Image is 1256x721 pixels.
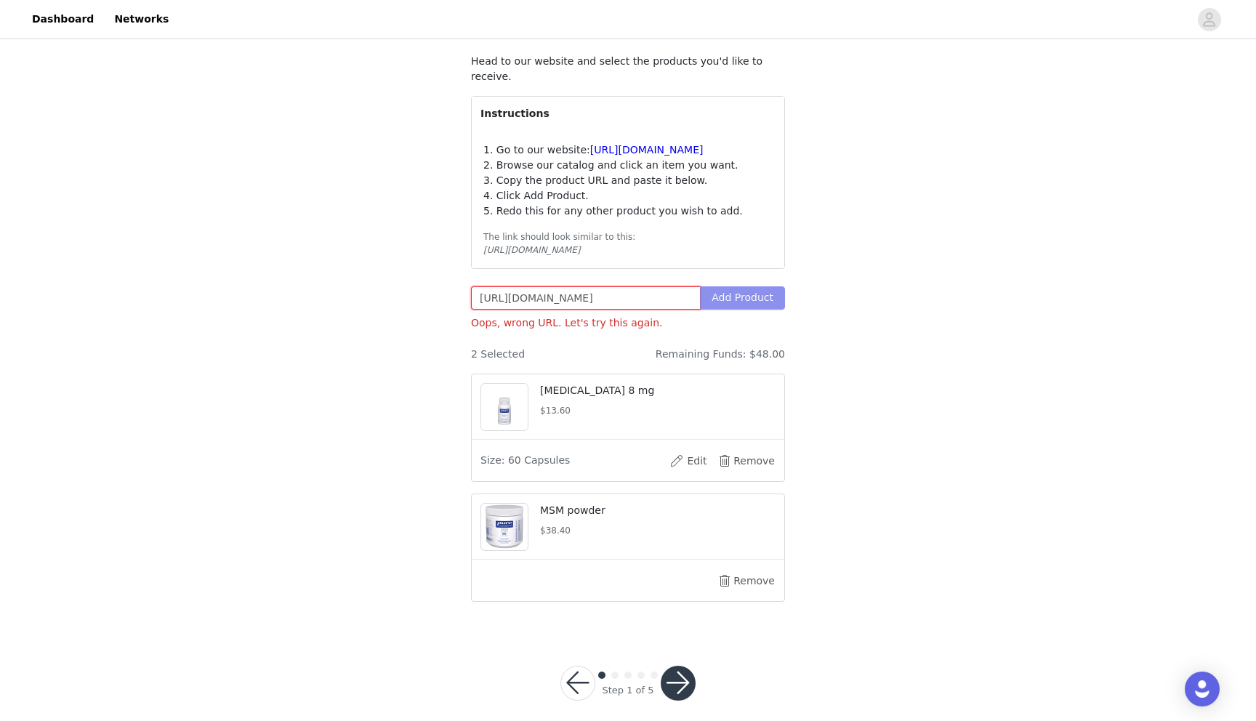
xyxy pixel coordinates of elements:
[471,315,785,331] div: Oops, wrong URL. Let's try this again.
[700,286,785,310] button: Add Product
[483,230,773,243] div: The link should look similar to this:
[483,158,773,173] p: 2. Browse our catalog and click an item you want.
[590,144,704,156] a: [URL][DOMAIN_NAME]
[717,569,776,592] button: Remove
[483,173,773,188] p: 3. Copy the product URL and paste it below.
[483,204,773,219] p: 5. Redo this for any other product you wish to add.
[481,504,528,550] img: product image
[602,683,653,698] div: Step 1 of 5
[23,3,102,36] a: Dashboard
[656,347,785,362] span: Remaining Funds: $48.00
[481,384,528,430] img: product image
[659,449,717,472] button: Edit
[471,286,700,310] input: Store Product URL
[471,347,525,362] span: 2 Selected
[717,449,776,472] button: Remove
[540,503,776,518] p: MSM powder
[480,453,570,468] span: Size: 60 Capsules
[483,142,773,158] p: 1. Go to our website:
[540,383,776,398] p: [MEDICAL_DATA] 8 mg
[105,3,177,36] a: Networks
[540,404,776,417] h5: $13.60
[472,97,784,130] div: Instructions
[540,524,776,537] h5: $38.40
[471,54,785,84] p: Head to our website and select the products you'd like to receive.
[483,188,773,204] p: 4. Click Add Product.
[1185,672,1220,706] div: Open Intercom Messenger
[483,243,773,257] div: [URL][DOMAIN_NAME]
[1202,8,1216,31] div: avatar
